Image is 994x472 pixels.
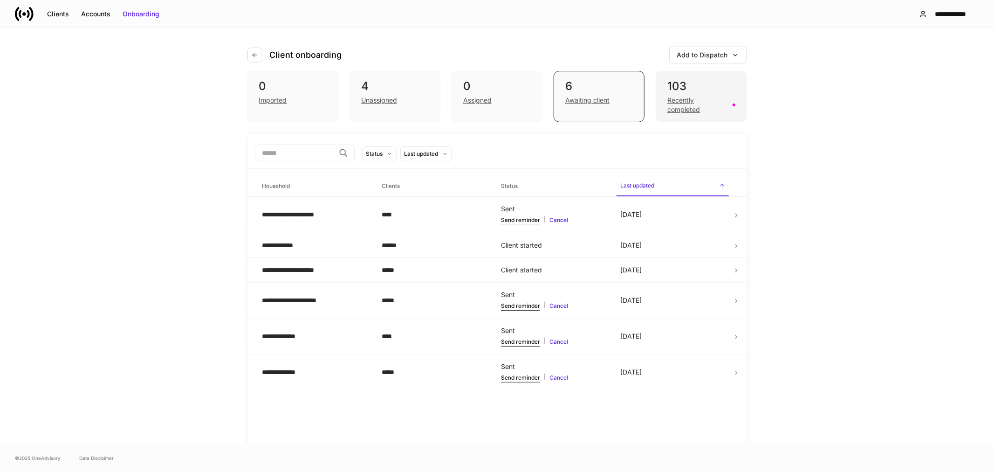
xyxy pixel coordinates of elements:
[501,326,605,335] div: Sent
[79,454,114,462] a: Data Disclaimer
[549,301,568,311] button: Cancel
[259,79,327,94] div: 0
[501,181,518,190] h6: Status
[501,362,605,371] div: Sent
[501,204,605,214] div: Sent
[366,149,383,158] div: Status
[123,9,159,19] div: Onboarding
[463,96,492,105] div: Assigned
[350,71,440,122] div: 4Unassigned
[378,177,490,196] span: Clients
[667,79,735,94] div: 103
[501,337,605,347] div: |
[361,96,397,105] div: Unassigned
[270,49,342,61] h4: Client onboarding
[613,282,732,318] td: [DATE]
[501,373,605,382] div: |
[501,301,540,311] button: Send reminder
[81,9,110,19] div: Accounts
[565,96,610,105] div: Awaiting client
[501,301,605,311] div: |
[41,7,75,21] button: Clients
[361,79,429,94] div: 4
[501,337,540,347] button: Send reminder
[549,337,568,347] button: Cancel
[677,50,728,60] div: Add to Dispatch
[501,215,540,225] button: Send reminder
[404,149,439,158] div: Last updated
[463,79,531,94] div: 0
[613,197,732,233] td: [DATE]
[613,257,732,282] td: [DATE]
[501,215,605,225] div: |
[15,454,61,462] span: © 2025 OneAdvisory
[75,7,117,21] button: Accounts
[501,290,605,299] div: Sent
[656,71,747,122] div: 103Recently completed
[613,318,732,354] td: [DATE]
[117,7,165,21] button: Onboarding
[613,233,732,257] td: [DATE]
[669,47,747,63] button: Add to Dispatch
[452,71,542,122] div: 0Assigned
[400,146,452,161] button: Last updated
[613,354,732,390] td: [DATE]
[554,71,644,122] div: 6Awaiting client
[247,71,338,122] div: 0Imported
[382,181,400,190] h6: Clients
[501,373,540,382] button: Send reminder
[617,176,728,196] span: Last updated
[620,181,654,190] h6: Last updated
[565,79,633,94] div: 6
[549,373,568,382] button: Cancel
[362,146,397,161] button: Status
[549,215,568,225] button: Cancel
[47,9,69,19] div: Clients
[259,96,287,105] div: Imported
[494,257,613,282] td: Client started
[494,233,613,257] td: Client started
[667,96,727,114] div: Recently completed
[259,177,370,196] span: Household
[262,181,290,190] h6: Household
[497,177,609,196] span: Status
